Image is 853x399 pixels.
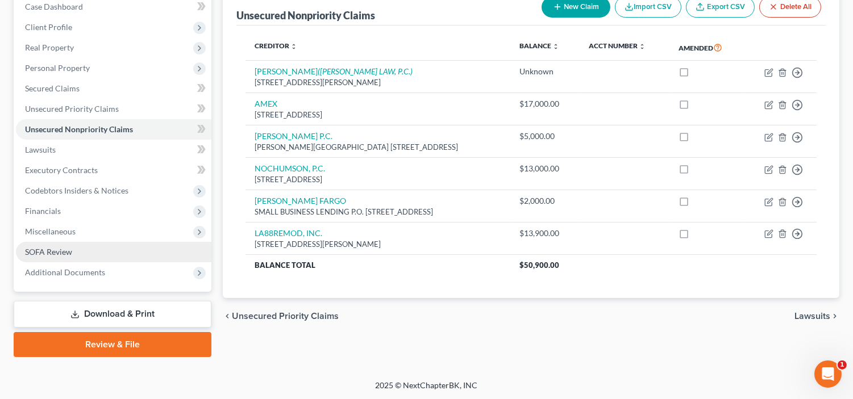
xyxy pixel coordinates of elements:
[25,83,80,93] span: Secured Claims
[25,63,90,73] span: Personal Property
[25,43,74,52] span: Real Property
[223,312,339,321] button: chevron_left Unsecured Priority Claims
[25,165,98,175] span: Executory Contracts
[25,145,56,154] span: Lawsuits
[255,99,277,108] a: AMEX
[318,66,413,76] i: ([PERSON_NAME] LAW, P.C.)
[255,163,325,173] a: NOCHUMSON, P.C.
[25,2,83,11] span: Case Dashboard
[255,142,501,153] div: [PERSON_NAME][GEOGRAPHIC_DATA] [STREET_ADDRESS]
[519,98,571,110] div: $17,000.00
[255,239,501,250] div: [STREET_ADDRESS][PERSON_NAME]
[255,207,501,217] div: SMALL BUSINESS LENDING P.O. [STREET_ADDRESS]
[519,261,559,270] span: $50,900.00
[794,312,839,321] button: Lawsuits chevron_right
[25,124,133,134] span: Unsecured Nonpriority Claims
[519,131,571,142] div: $5,000.00
[25,267,105,277] span: Additional Documents
[838,360,847,369] span: 1
[255,41,297,50] a: Creditor unfold_more
[25,226,76,236] span: Miscellaneous
[236,9,375,22] div: Unsecured Nonpriority Claims
[519,163,571,174] div: $13,000.00
[16,242,211,262] a: SOFA Review
[669,35,743,61] th: Amended
[25,206,61,216] span: Financials
[14,301,211,327] a: Download & Print
[246,255,510,275] th: Balance Total
[552,43,559,50] i: unfold_more
[16,140,211,160] a: Lawsuits
[16,160,211,180] a: Executory Contracts
[814,360,842,388] iframe: Intercom live chat
[232,312,339,321] span: Unsecured Priority Claims
[830,312,839,321] i: chevron_right
[16,99,211,119] a: Unsecured Priority Claims
[16,78,211,99] a: Secured Claims
[14,332,211,357] a: Review & File
[255,110,501,120] div: [STREET_ADDRESS]
[255,131,332,141] a: [PERSON_NAME] P.C.
[519,66,571,77] div: Unknown
[16,119,211,140] a: Unsecured Nonpriority Claims
[25,104,119,114] span: Unsecured Priority Claims
[794,312,830,321] span: Lawsuits
[223,312,232,321] i: chevron_left
[639,43,646,50] i: unfold_more
[519,228,571,239] div: $13,900.00
[25,22,72,32] span: Client Profile
[255,174,501,185] div: [STREET_ADDRESS]
[25,247,72,257] span: SOFA Review
[255,77,501,88] div: [STREET_ADDRESS][PERSON_NAME]
[25,186,128,195] span: Codebtors Insiders & Notices
[290,43,297,50] i: unfold_more
[255,196,346,205] a: [PERSON_NAME] FARGO
[519,41,559,50] a: Balance unfold_more
[589,41,646,50] a: Acct Number unfold_more
[255,66,413,76] a: [PERSON_NAME]([PERSON_NAME] LAW, P.C.)
[519,195,571,207] div: $2,000.00
[255,228,322,238] a: LA88REMOD, INC.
